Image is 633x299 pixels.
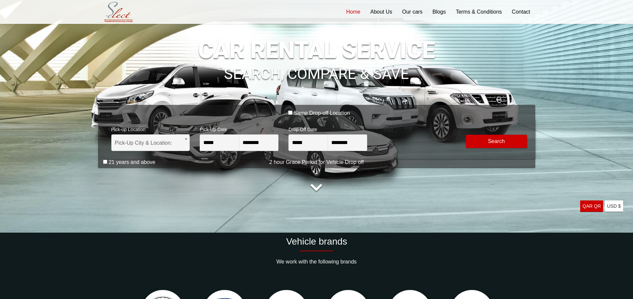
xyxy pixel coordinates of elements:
[98,158,535,166] p: 2 hour Grace Period for Vehicle Drop off
[111,122,190,134] span: Pick-up Location
[100,1,137,24] img: Select Rent a Car
[466,135,527,148] button: Modify Search
[98,258,535,266] p: We work with the following brands
[98,56,535,82] h1: SEARCH, COMPARE & SAVE
[288,122,367,134] span: Drop Off Date
[200,122,278,134] span: Pick-Up Date
[98,236,535,247] h2: Vehicle brands
[580,200,603,212] a: QAR QR
[605,200,623,212] a: USD $
[109,159,156,166] label: 21 years and above
[294,110,350,116] label: Same Drop-off Location
[98,38,535,62] h1: CAR RENTAL SERVICE
[111,134,190,151] span: Pick-Up City & Location:
[115,135,186,151] span: Pick-Up City & Location:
